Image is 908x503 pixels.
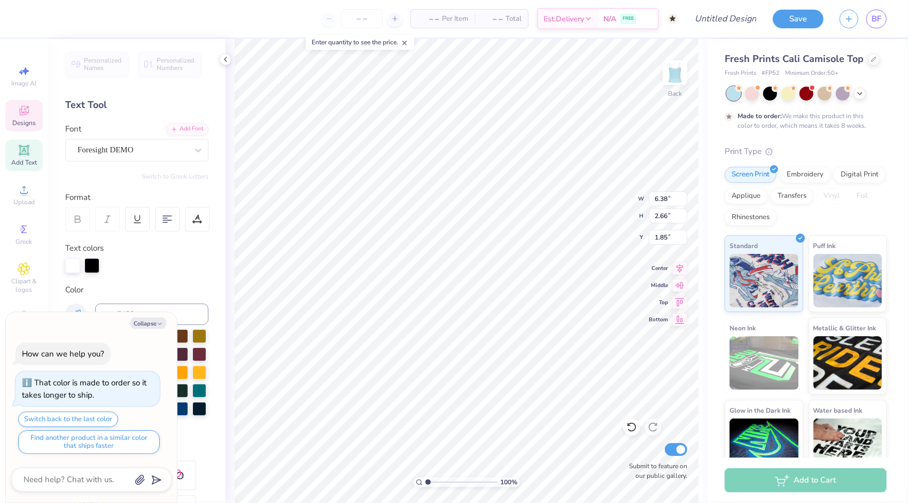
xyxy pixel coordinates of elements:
[16,237,33,246] span: Greek
[738,111,869,130] div: We make this product in this color to order, which means it takes 8 weeks.
[157,57,195,72] span: Personalized Numbers
[866,10,887,28] a: BF
[729,405,790,416] span: Glow in the Dark Ink
[813,405,863,416] span: Water based Ink
[813,336,882,390] img: Metallic & Glitter Ink
[306,35,414,50] div: Enter quantity to see the price.
[725,69,756,78] span: Fresh Prints
[780,167,831,183] div: Embroidery
[506,13,522,25] span: Total
[500,477,517,487] span: 100 %
[762,69,780,78] span: # FP52
[834,167,886,183] div: Digital Print
[813,322,876,334] span: Metallic & Glitter Ink
[5,277,43,294] span: Clipart & logos
[544,13,584,25] span: Est. Delivery
[341,9,383,28] input: – –
[668,89,682,98] div: Back
[817,188,847,204] div: Vinyl
[649,282,668,289] span: Middle
[725,145,887,158] div: Print Type
[84,57,122,72] span: Personalized Names
[95,304,208,325] input: e.g. 7428 c
[729,336,798,390] img: Neon Ink
[725,188,767,204] div: Applique
[785,69,839,78] span: Minimum Order: 50 +
[417,13,439,25] span: – –
[729,419,798,472] img: Glow in the Dark Ink
[649,316,668,323] span: Bottom
[603,13,616,25] span: N/A
[813,419,882,472] img: Water based Ink
[686,8,765,29] input: Untitled Design
[13,198,35,206] span: Upload
[729,240,758,251] span: Standard
[729,254,798,307] img: Standard
[771,188,813,204] div: Transfers
[12,119,36,127] span: Designs
[725,52,864,65] span: Fresh Prints Cali Camisole Top
[22,377,146,400] div: That color is made to order so it takes longer to ship.
[729,322,756,334] span: Neon Ink
[664,62,686,83] img: Back
[22,349,104,359] div: How can we help you?
[773,10,824,28] button: Save
[65,191,209,204] div: Format
[65,242,104,254] label: Text colors
[872,13,881,25] span: BF
[813,254,882,307] img: Puff Ink
[18,430,160,454] button: Find another product in a similar color that ships faster
[65,284,208,296] div: Color
[11,158,37,167] span: Add Text
[725,167,777,183] div: Screen Print
[142,172,208,181] button: Switch to Greek Letters
[166,123,208,135] div: Add Font
[18,412,118,427] button: Switch back to the last color
[130,318,166,329] button: Collapse
[65,98,208,112] div: Text Tool
[65,123,81,135] label: Font
[649,265,668,272] span: Center
[738,112,782,120] strong: Made to order:
[649,299,668,306] span: Top
[12,79,37,88] span: Image AI
[725,210,777,226] div: Rhinestones
[813,240,836,251] span: Puff Ink
[850,188,875,204] div: Foil
[481,13,502,25] span: – –
[442,13,468,25] span: Per Item
[623,15,634,22] span: FREE
[623,461,687,481] label: Submit to feature on our public gallery.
